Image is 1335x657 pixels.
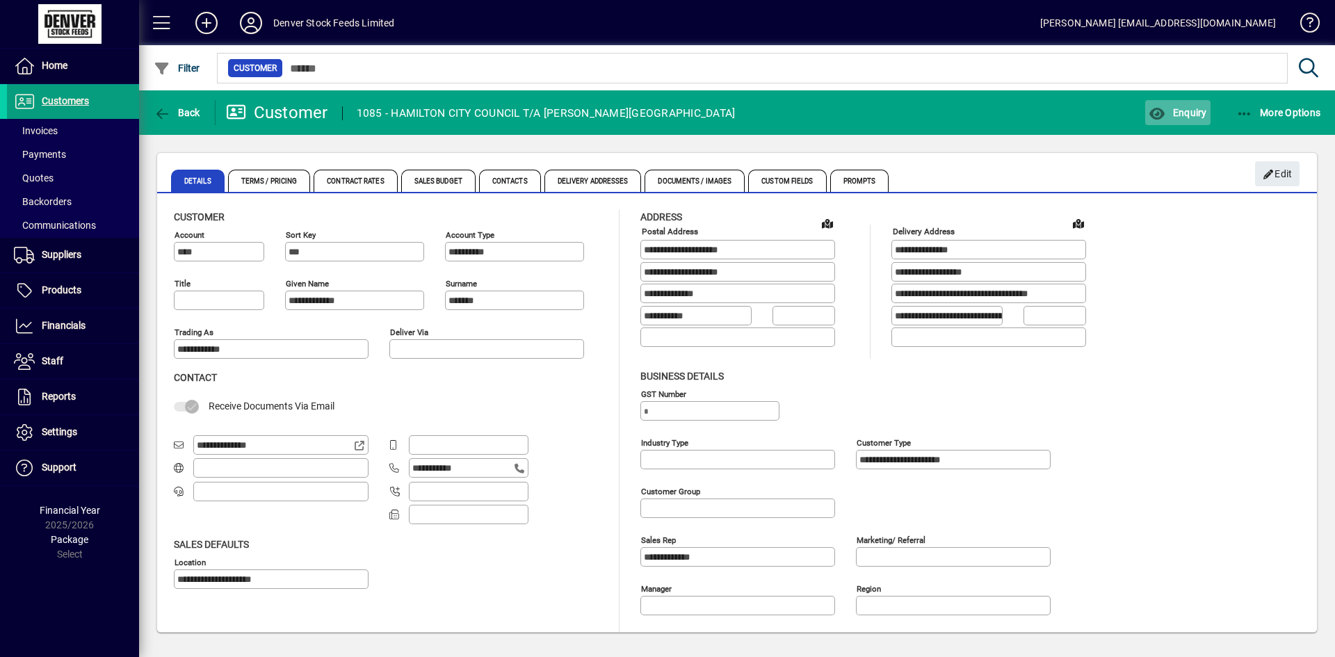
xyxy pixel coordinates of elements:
span: Home [42,60,67,71]
span: Staff [42,355,63,366]
div: 1085 - HAMILTON CITY COUNCIL T/A [PERSON_NAME][GEOGRAPHIC_DATA] [357,102,736,124]
a: Quotes [7,166,139,190]
mat-label: Marketing/ Referral [857,535,925,544]
a: Home [7,49,139,83]
span: Contact [174,372,217,383]
span: Products [42,284,81,295]
span: Support [42,462,76,473]
mat-label: Customer type [857,437,911,447]
span: Financial Year [40,505,100,516]
div: [PERSON_NAME] [EMAIL_ADDRESS][DOMAIN_NAME] [1040,12,1276,34]
span: Suppliers [42,249,81,260]
span: Sales Budget [401,170,476,192]
mat-label: Customer group [641,486,700,496]
span: Details [171,170,225,192]
span: Enquiry [1149,107,1206,118]
a: Settings [7,415,139,450]
span: Terms / Pricing [228,170,311,192]
span: Customer [234,61,277,75]
span: Settings [42,426,77,437]
span: Invoices [14,125,58,136]
span: Contract Rates [314,170,397,192]
mat-label: Manager [641,583,672,593]
a: Suppliers [7,238,139,273]
span: Financials [42,320,86,331]
mat-label: Location [175,557,206,567]
button: Profile [229,10,273,35]
a: Reports [7,380,139,414]
mat-label: Given name [286,279,329,289]
span: Backorders [14,196,72,207]
span: Sales defaults [174,539,249,550]
app-page-header-button: Back [139,100,216,125]
button: Edit [1255,161,1300,186]
span: Back [154,107,200,118]
span: Delivery Addresses [544,170,642,192]
span: Customer [174,211,225,222]
mat-label: Account [175,230,204,240]
span: Customers [42,95,89,106]
a: Communications [7,213,139,237]
span: Address [640,211,682,222]
a: Invoices [7,119,139,143]
mat-label: Title [175,279,191,289]
span: Payments [14,149,66,160]
a: Staff [7,344,139,379]
a: View on map [1067,212,1090,234]
span: Reports [42,391,76,402]
span: Contacts [479,170,541,192]
button: Back [150,100,204,125]
mat-label: Trading as [175,327,213,337]
span: Business details [640,371,724,382]
mat-label: Deliver via [390,327,428,337]
button: More Options [1233,100,1325,125]
button: Enquiry [1145,100,1210,125]
mat-label: Account Type [446,230,494,240]
span: Prompts [830,170,889,192]
span: Package [51,534,88,545]
a: Payments [7,143,139,166]
span: Documents / Images [645,170,745,192]
span: Edit [1263,163,1293,186]
a: Financials [7,309,139,343]
a: View on map [816,212,839,234]
span: Filter [154,63,200,74]
div: Customer [226,102,328,124]
span: Custom Fields [748,170,826,192]
mat-label: Sort key [286,230,316,240]
span: Receive Documents Via Email [209,400,334,412]
a: Support [7,451,139,485]
span: More Options [1236,107,1321,118]
mat-label: GST Number [641,389,686,398]
div: Denver Stock Feeds Limited [273,12,395,34]
mat-label: Sales rep [641,535,676,544]
a: Knowledge Base [1290,3,1318,48]
button: Filter [150,56,204,81]
mat-label: Industry type [641,437,688,447]
a: Products [7,273,139,308]
span: Quotes [14,172,54,184]
mat-label: Region [857,583,881,593]
a: Backorders [7,190,139,213]
mat-label: Surname [446,279,477,289]
span: Communications [14,220,96,231]
button: Add [184,10,229,35]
